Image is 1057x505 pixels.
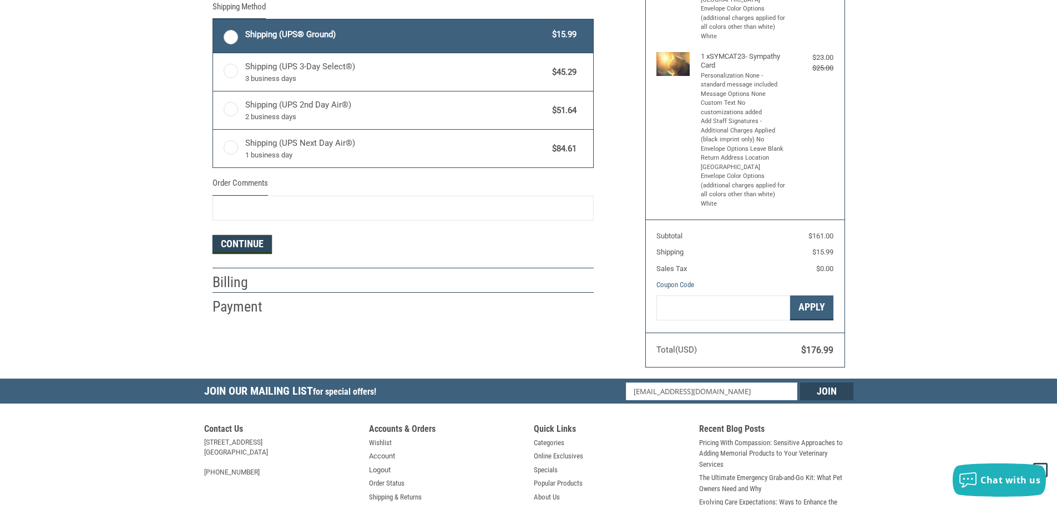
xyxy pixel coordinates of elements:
[656,248,684,256] span: Shipping
[369,451,395,462] a: Account
[801,345,833,355] span: $176.99
[369,492,422,503] a: Shipping & Returns
[656,345,697,355] span: Total (USD)
[701,154,787,172] li: Return Address Location [GEOGRAPHIC_DATA]
[369,478,404,489] a: Order Status
[534,424,688,437] h5: Quick Links
[790,295,833,320] button: Apply
[656,264,687,273] span: Sales Tax
[701,99,787,117] li: Custom Text No customizations added
[701,90,787,99] li: Message Options None
[245,150,547,161] span: 1 business day
[213,298,277,316] h2: Payment
[534,437,564,448] a: Categories
[204,424,358,437] h5: Contact Us
[656,295,790,320] input: Gift Certificate or Coupon Code
[534,465,558,476] a: Specials
[547,104,577,117] span: $51.64
[213,177,268,195] legend: Order Comments
[656,280,694,289] a: Coupon Code
[626,382,797,400] input: Email
[701,172,787,208] li: Envelope Color Options (additional charges applied for all colors other than white) White
[245,137,547,160] span: Shipping (UPS Next Day Air®)
[701,72,787,90] li: Personalization None - standard message included
[547,142,577,155] span: $84.61
[213,273,277,292] h2: Billing
[369,437,392,448] a: Wishlist
[204,437,358,477] address: [STREET_ADDRESS] [GEOGRAPHIC_DATA] [PHONE_NUMBER]
[245,28,547,41] span: Shipping (UPS® Ground)
[213,235,272,254] button: Continue
[656,232,682,240] span: Subtotal
[980,474,1040,486] span: Chat with us
[313,386,376,397] span: for special offers!
[369,465,391,476] a: Logout
[699,437,853,470] a: Pricing With Compassion: Sensitive Approaches to Adding Memorial Products to Your Veterinary Serv...
[534,492,560,503] a: About Us
[245,60,547,84] span: Shipping (UPS 3-Day Select®)
[800,382,853,400] input: Join
[534,451,583,462] a: Online Exclusives
[245,111,547,123] span: 2 business days
[701,52,787,70] h4: 1 x SYMCAT23- Sympathy Card
[808,232,833,240] span: $161.00
[701,145,787,154] li: Envelope Options Leave Blank
[701,117,787,145] li: Add Staff Signatures - Additional Charges Applied (black imprint only) No
[789,63,833,74] div: $25.00
[547,28,577,41] span: $15.99
[816,264,833,273] span: $0.00
[547,66,577,79] span: $45.29
[789,52,833,63] div: $23.00
[245,99,547,122] span: Shipping (UPS 2nd Day Air®)
[812,248,833,256] span: $15.99
[213,1,266,19] legend: Shipping Method
[699,424,853,437] h5: Recent Blog Posts
[699,472,853,494] a: The Ultimate Emergency Grab-and-Go Kit: What Pet Owners Need and Why
[953,463,1046,497] button: Chat with us
[204,379,382,407] h5: Join Our Mailing List
[701,4,787,41] li: Envelope Color Options (additional charges applied for all colors other than white) White
[245,73,547,84] span: 3 business days
[369,424,523,437] h5: Accounts & Orders
[534,478,583,489] a: Popular Products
